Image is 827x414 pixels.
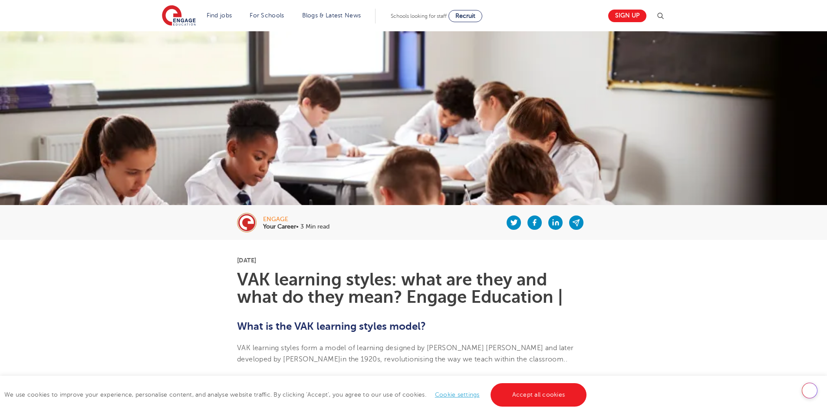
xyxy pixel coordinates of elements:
[491,383,587,407] a: Accept all cookies
[302,12,361,19] a: Blogs & Latest News
[237,344,574,363] span: VAK learning styles form a model of learning designed by [PERSON_NAME] [PERSON_NAME] and later de...
[263,216,329,222] div: engage
[448,10,482,22] a: Recruit
[391,13,447,19] span: Schools looking for staff
[237,271,590,306] h1: VAK learning styles: what are they and what do they mean? Engage Education |
[4,391,589,398] span: We use cookies to improve your experience, personalise content, and analyse website traffic. By c...
[207,12,232,19] a: Find jobs
[435,391,480,398] a: Cookie settings
[250,12,284,19] a: For Schools
[162,5,196,27] img: Engage Education
[263,224,329,230] p: • 3 Min read
[263,223,296,230] b: Your Career
[608,10,646,22] a: Sign up
[455,13,475,19] span: Recruit
[237,257,590,263] p: [DATE]
[237,320,426,332] b: What is the VAK learning styles model?
[340,355,565,363] span: in the 1920s, revolutionising the way we teach within the classroom.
